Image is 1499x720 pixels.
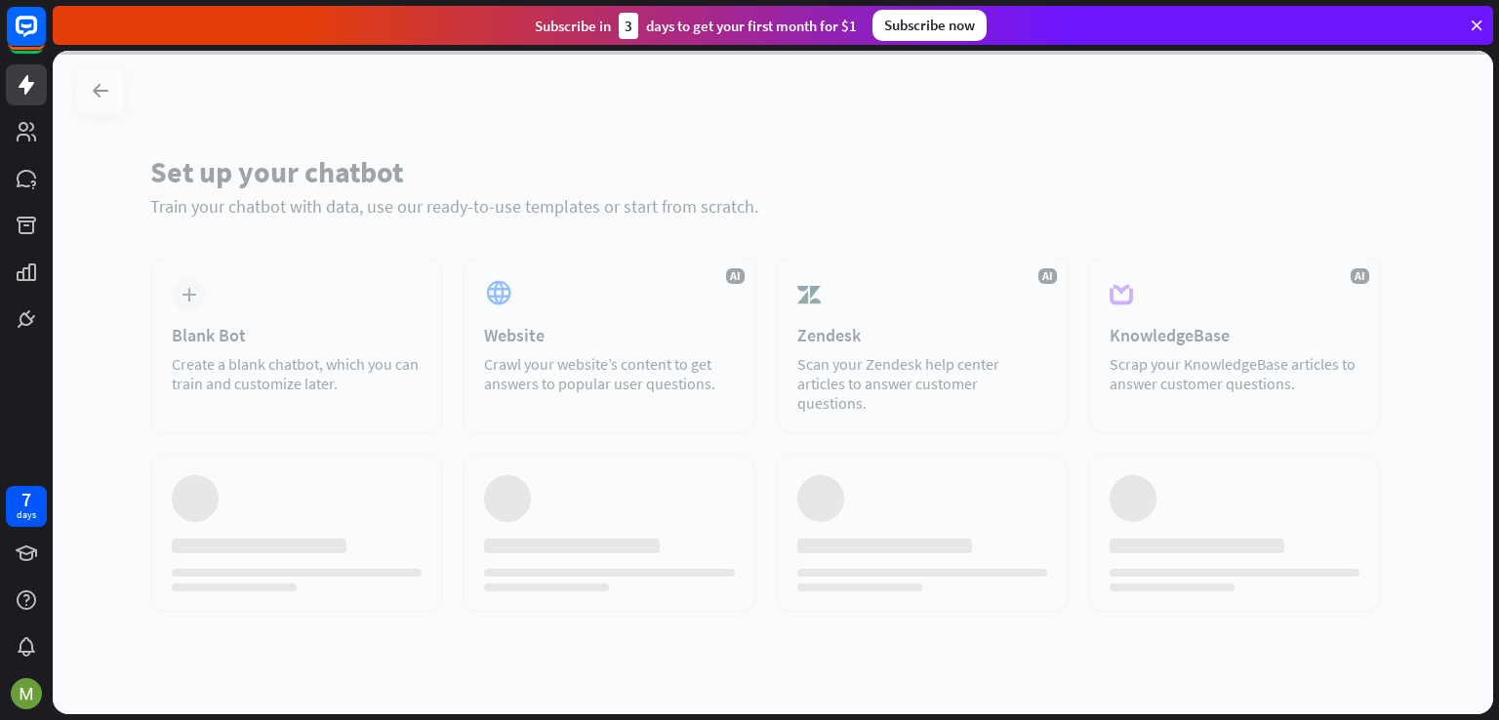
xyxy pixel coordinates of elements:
div: days [17,508,36,522]
div: 7 [21,491,31,508]
div: Subscribe now [872,10,987,41]
a: 7 days [6,486,47,527]
div: 3 [619,13,638,39]
div: Subscribe in days to get your first month for $1 [535,13,857,39]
